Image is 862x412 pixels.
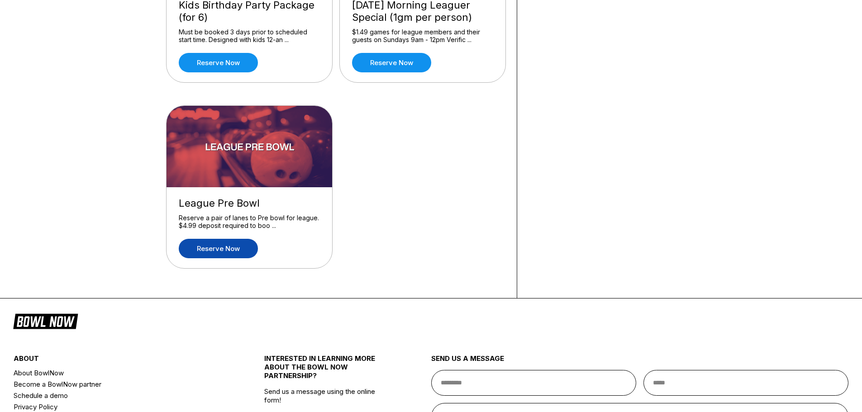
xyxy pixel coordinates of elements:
[264,354,390,387] div: INTERESTED IN LEARNING MORE ABOUT THE BOWL NOW PARTNERSHIP?
[14,354,222,367] div: about
[179,239,258,258] a: Reserve now
[167,106,333,187] img: League Pre Bowl
[14,367,222,379] a: About BowlNow
[431,354,849,370] div: send us a message
[179,28,320,44] div: Must be booked 3 days prior to scheduled start time. Designed with kids 12-an ...
[352,28,493,44] div: $1.49 games for league members and their guests on Sundays 9am - 12pm Verific ...
[352,53,431,72] a: Reserve now
[14,390,222,401] a: Schedule a demo
[179,214,320,230] div: Reserve a pair of lanes to Pre bowl for league. $4.99 deposit required to boo ...
[179,197,320,209] div: League Pre Bowl
[179,53,258,72] a: Reserve now
[14,379,222,390] a: Become a BowlNow partner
